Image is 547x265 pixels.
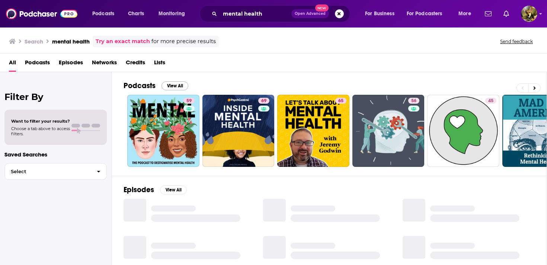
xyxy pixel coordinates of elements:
[458,9,471,19] span: More
[427,95,499,167] a: 45
[291,9,329,18] button: Open AdvancedNew
[151,37,216,46] span: for more precise results
[25,38,43,45] h3: Search
[124,81,156,90] h2: Podcasts
[258,98,269,104] a: 69
[153,8,195,20] button: open menu
[488,97,493,105] span: 45
[453,8,480,20] button: open menu
[160,185,187,194] button: View All
[11,126,70,136] span: Choose a tab above to access filters.
[482,7,495,20] a: Show notifications dropdown
[360,8,404,20] button: open menu
[92,9,114,19] span: Podcasts
[365,9,394,19] span: For Business
[186,97,192,105] span: 59
[128,9,144,19] span: Charts
[207,5,357,22] div: Search podcasts, credits, & more...
[338,97,343,105] span: 65
[220,8,291,20] input: Search podcasts, credits, & more...
[6,7,77,21] img: Podchaser - Follow, Share and Rate Podcasts
[11,119,70,124] span: Want to filter your results?
[127,95,199,167] a: 59
[521,6,537,22] img: User Profile
[521,6,537,22] span: Logged in as SydneyDemo
[126,56,145,72] a: Credits
[4,163,107,180] button: Select
[295,12,326,16] span: Open Advanced
[202,95,275,167] a: 69
[159,9,185,19] span: Monitoring
[183,98,195,104] a: 59
[25,56,50,72] a: Podcasts
[498,38,535,45] button: Send feedback
[4,151,107,158] p: Saved Searches
[87,8,124,20] button: open menu
[407,9,442,19] span: For Podcasters
[9,56,16,72] a: All
[4,91,107,102] h2: Filter By
[521,6,537,22] button: Show profile menu
[411,97,416,105] span: 56
[402,8,453,20] button: open menu
[123,8,148,20] a: Charts
[277,95,349,167] a: 65
[335,98,346,104] a: 65
[52,38,90,45] h3: mental health
[500,7,512,20] a: Show notifications dropdown
[161,81,188,90] button: View All
[352,95,425,167] a: 56
[154,56,165,72] a: Lists
[485,98,496,104] a: 45
[261,97,266,105] span: 69
[92,56,117,72] a: Networks
[124,185,154,194] h2: Episodes
[124,185,187,194] a: EpisodesView All
[59,56,83,72] a: Episodes
[96,37,150,46] a: Try an exact match
[315,4,329,12] span: New
[408,98,419,104] a: 56
[124,81,188,90] a: PodcastsView All
[5,169,91,174] span: Select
